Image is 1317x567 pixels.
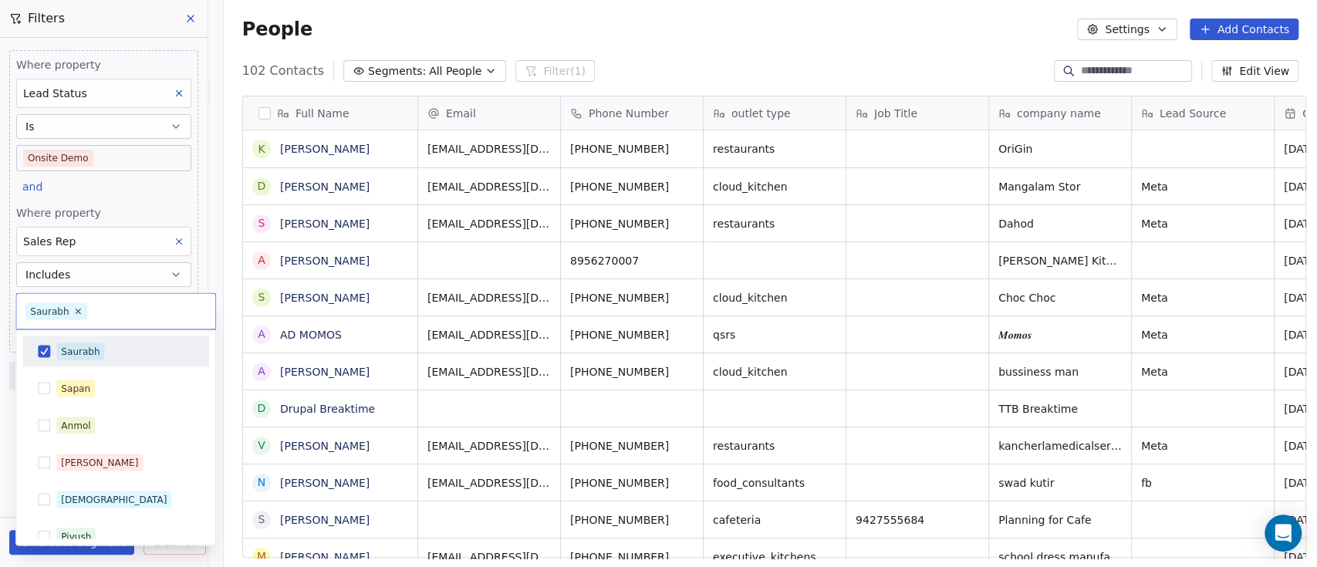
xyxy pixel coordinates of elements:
div: Sapan [61,381,90,395]
div: Saurabh [61,344,100,358]
div: [PERSON_NAME] [61,455,138,469]
div: Piyush [61,529,91,543]
div: Anmol [61,418,90,432]
div: [DEMOGRAPHIC_DATA] [61,492,167,506]
div: Saurabh [30,304,69,318]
